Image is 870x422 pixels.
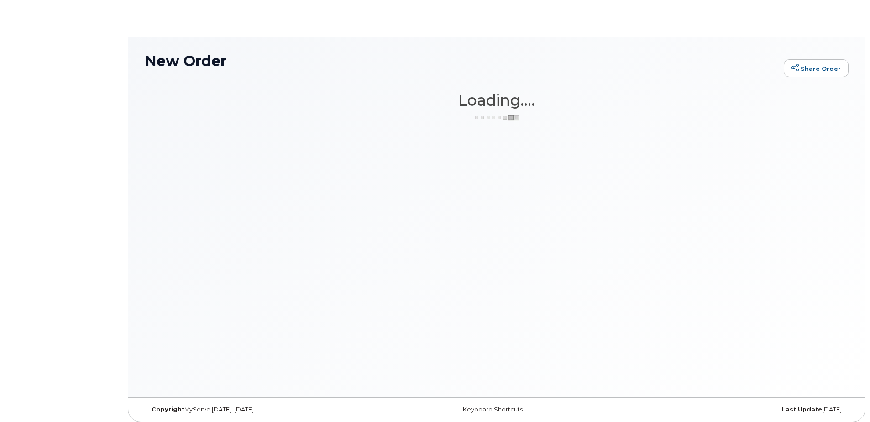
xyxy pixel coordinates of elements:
a: Keyboard Shortcuts [463,406,523,413]
a: Share Order [784,59,849,78]
div: MyServe [DATE]–[DATE] [145,406,379,413]
h1: New Order [145,53,779,69]
h1: Loading.... [145,92,849,108]
strong: Copyright [152,406,184,413]
div: [DATE] [614,406,849,413]
strong: Last Update [782,406,822,413]
img: ajax-loader-3a6953c30dc77f0bf724df975f13086db4f4c1262e45940f03d1251963f1bf2e.gif [474,114,519,121]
